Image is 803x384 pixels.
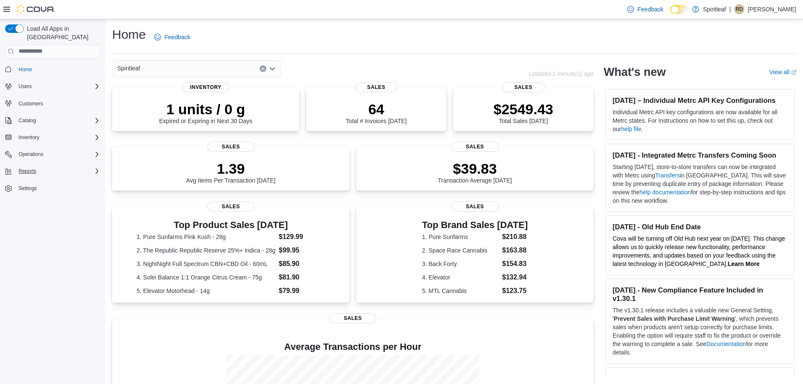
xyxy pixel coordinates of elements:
p: $39.83 [438,160,512,177]
button: Users [2,81,104,92]
div: Total # Invoices [DATE] [346,101,406,124]
dt: 5. Elevator Motorhead - 14g [137,287,275,295]
img: Cova [17,5,55,13]
button: Reports [15,166,40,176]
span: Inventory [19,134,39,141]
span: Feedback [637,5,663,13]
button: Settings [2,182,104,194]
dd: $99.95 [279,245,325,255]
nav: Complex example [5,60,100,217]
div: Avg Items Per Transaction [DATE] [186,160,276,184]
dt: 4. Elevator [422,273,499,282]
span: Sales [451,142,499,152]
a: Feedback [624,1,666,18]
div: Transaction Average [DATE] [438,160,512,184]
h3: Top Product Sales [DATE] [137,220,325,230]
span: Sales [502,82,545,92]
dd: $154.83 [502,259,528,269]
svg: External link [791,70,796,75]
button: Customers [2,97,104,110]
button: Clear input [260,65,266,72]
span: Reports [15,166,100,176]
span: Customers [19,100,43,107]
span: RD [736,4,743,14]
span: Users [19,83,32,90]
span: Users [15,81,100,91]
button: Users [15,81,35,91]
span: Catalog [19,117,36,124]
p: Starting [DATE], store-to-store transfers can now be integrated with Metrc using in [GEOGRAPHIC_D... [612,163,787,205]
p: Updated 1 minute(s) ago [529,70,594,77]
a: View allExternal link [769,69,796,75]
button: Catalog [2,115,104,126]
dt: 4. Solei Balance 1:1 Orange Citrus Cream - 75g [137,273,275,282]
span: Home [19,66,32,73]
span: Reports [19,168,36,175]
h3: Top Brand Sales [DATE] [422,220,528,230]
a: help documentation [639,189,691,196]
span: Settings [19,185,37,192]
input: Dark Mode [670,5,688,14]
span: Operations [15,149,100,159]
dd: $163.88 [502,245,528,255]
button: Operations [2,148,104,160]
button: Reports [2,165,104,177]
p: 1 units / 0 g [159,101,252,118]
p: $2549.43 [494,101,553,118]
p: 1.39 [186,160,276,177]
dd: $85.90 [279,259,325,269]
span: Sales [329,313,376,323]
span: Feedback [164,33,190,41]
p: Spiritleaf [703,4,726,14]
h1: Home [112,26,146,43]
span: Operations [19,151,43,158]
p: | [729,4,731,14]
a: Feedback [151,29,193,46]
dd: $123.75 [502,286,528,296]
a: Documentation [706,341,746,347]
dt: 1. Pure Sunfarms Pink Kush - 28g [137,233,275,241]
span: Load All Apps in [GEOGRAPHIC_DATA] [24,24,100,41]
p: The v1.30.1 release includes a valuable new General Setting, ' ', which prevents sales when produ... [612,306,787,357]
div: Expired or Expiring in Next 30 Days [159,101,252,124]
span: Catalog [15,115,100,126]
dd: $79.99 [279,286,325,296]
span: Inventory [15,132,100,142]
button: Inventory [2,132,104,143]
p: Individual Metrc API key configurations are now available for all Metrc states. For instructions ... [612,108,787,133]
div: Total Sales [DATE] [494,101,553,124]
span: Cova will be turning off Old Hub next year on [DATE]. This change allows us to quickly release ne... [612,235,785,267]
a: help file [621,126,641,132]
span: Sales [355,82,397,92]
span: Sales [451,201,499,212]
span: Home [15,64,100,75]
dd: $129.99 [279,232,325,242]
dd: $81.90 [279,272,325,282]
span: Sales [207,201,255,212]
p: [PERSON_NAME] [748,4,796,14]
button: Inventory [15,132,43,142]
h4: Average Transactions per Hour [119,342,587,352]
h3: [DATE] – Individual Metrc API Key Configurations [612,96,787,105]
a: Customers [15,99,46,109]
button: Home [2,63,104,75]
dt: 1. Pure Sunfarms [422,233,499,241]
dt: 2. The Republic Republic Reserve 25%+ Indica - 28g [137,246,275,255]
a: Transfers [655,172,680,179]
button: Operations [15,149,47,159]
button: Catalog [15,115,39,126]
dd: $132.94 [502,272,528,282]
div: Ravi D [734,4,744,14]
dd: $210.88 [502,232,528,242]
p: 64 [346,101,406,118]
a: Learn More [728,260,760,267]
dt: 2. Space Race Cannabis [422,246,499,255]
span: Settings [15,183,100,193]
dt: 3. Back Forty [422,260,499,268]
span: Sales [207,142,255,152]
a: Settings [15,183,40,193]
h3: [DATE] - Integrated Metrc Transfers Coming Soon [612,151,787,159]
span: Spiritleaf [117,63,140,73]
